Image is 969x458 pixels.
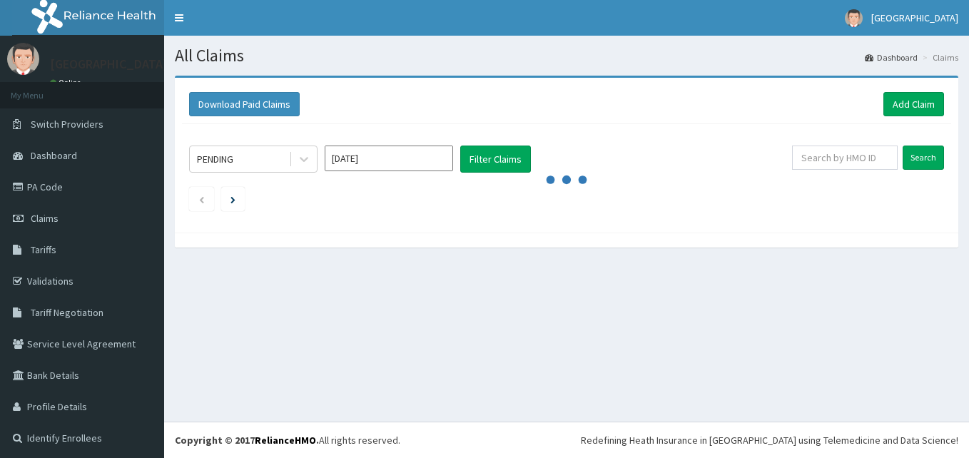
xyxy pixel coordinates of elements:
button: Download Paid Claims [189,92,300,116]
span: Dashboard [31,149,77,162]
a: Add Claim [883,92,944,116]
div: PENDING [197,152,233,166]
a: Dashboard [865,51,918,63]
img: User Image [7,43,39,75]
strong: Copyright © 2017 . [175,434,319,447]
span: Switch Providers [31,118,103,131]
span: Tariff Negotiation [31,306,103,319]
a: RelianceHMO [255,434,316,447]
svg: audio-loading [545,158,588,201]
button: Filter Claims [460,146,531,173]
span: Tariffs [31,243,56,256]
footer: All rights reserved. [164,422,969,458]
a: Online [50,78,84,88]
p: [GEOGRAPHIC_DATA] [50,58,168,71]
input: Select Month and Year [325,146,453,171]
span: [GEOGRAPHIC_DATA] [871,11,958,24]
img: User Image [845,9,863,27]
li: Claims [919,51,958,63]
div: Redefining Heath Insurance in [GEOGRAPHIC_DATA] using Telemedicine and Data Science! [581,433,958,447]
input: Search by HMO ID [792,146,898,170]
input: Search [903,146,944,170]
span: Claims [31,212,59,225]
a: Next page [230,193,235,205]
h1: All Claims [175,46,958,65]
a: Previous page [198,193,205,205]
